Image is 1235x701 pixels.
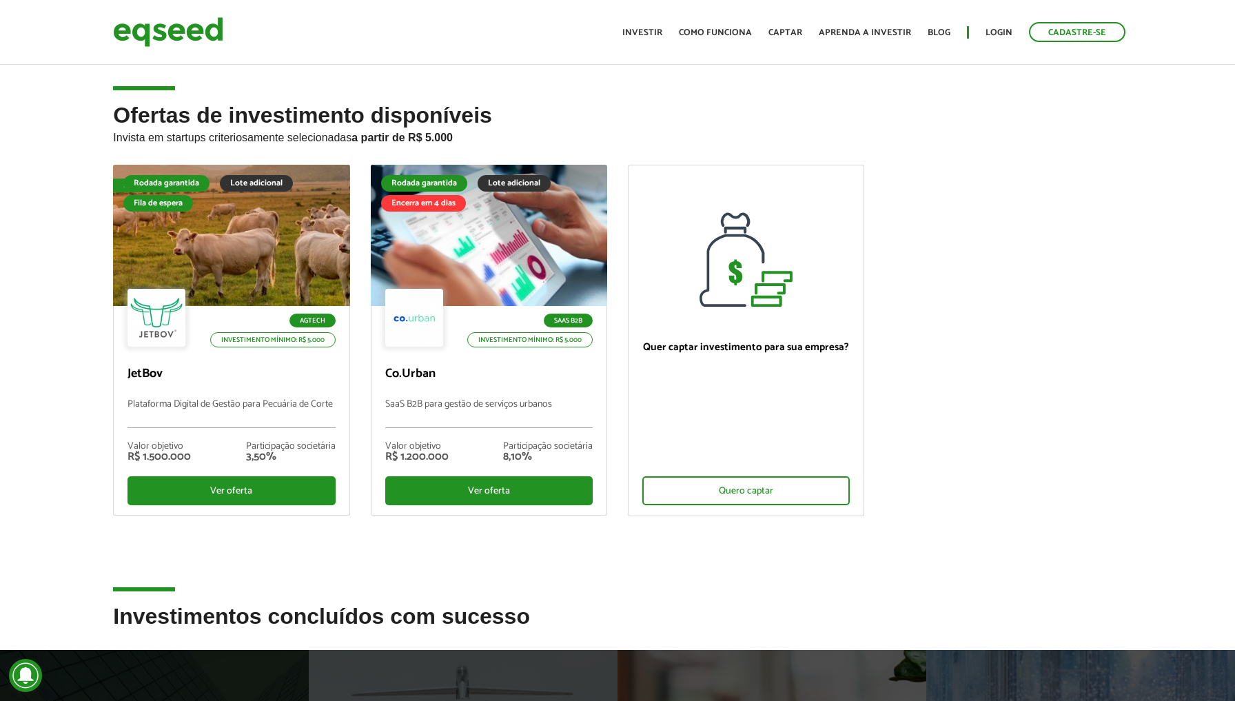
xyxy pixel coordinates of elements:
[768,28,802,37] a: Captar
[351,132,453,143] strong: a partir de R$ 5.000
[127,399,335,428] p: Plataforma Digital de Gestão para Pecuária de Corte
[628,165,864,516] a: Quer captar investimento para sua empresa? Quero captar
[123,195,193,212] div: Fila de espera
[928,28,950,37] a: Blog
[385,442,449,451] div: Valor objetivo
[210,332,336,347] p: Investimento mínimo: R$ 5.000
[113,103,1121,165] h2: Ofertas de investimento disponíveis
[478,175,551,192] div: Lote adicional
[544,314,593,327] p: SaaS B2B
[385,451,449,463] div: R$ 1.200.000
[986,28,1012,37] a: Login
[113,128,1121,144] p: Invista em startups criteriosamente selecionadas
[381,175,467,192] div: Rodada garantida
[467,332,593,347] p: Investimento mínimo: R$ 5.000
[385,476,593,505] div: Ver oferta
[289,314,336,327] p: Agtech
[113,165,349,516] a: Fila de espera Rodada garantida Lote adicional Fila de espera Agtech Investimento mínimo: R$ 5.00...
[381,195,466,212] div: Encerra em 4 dias
[113,179,183,192] div: Fila de espera
[1029,22,1125,42] a: Cadastre-se
[127,476,335,505] div: Ver oferta
[113,605,1121,649] h2: Investimentos concluídos com sucesso
[127,367,335,382] p: JetBov
[371,165,607,516] a: Rodada garantida Lote adicional Encerra em 4 dias SaaS B2B Investimento mínimo: R$ 5.000 Co.Urban...
[220,175,293,192] div: Lote adicional
[246,451,336,463] div: 3,50%
[127,451,191,463] div: R$ 1.500.000
[622,28,662,37] a: Investir
[113,14,223,50] img: EqSeed
[819,28,911,37] a: Aprenda a investir
[385,399,593,428] p: SaaS B2B para gestão de serviços urbanos
[123,175,210,192] div: Rodada garantida
[503,442,593,451] div: Participação societária
[385,367,593,382] p: Co.Urban
[679,28,752,37] a: Como funciona
[503,451,593,463] div: 8,10%
[642,476,850,505] div: Quero captar
[642,341,850,354] p: Quer captar investimento para sua empresa?
[127,442,191,451] div: Valor objetivo
[246,442,336,451] div: Participação societária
